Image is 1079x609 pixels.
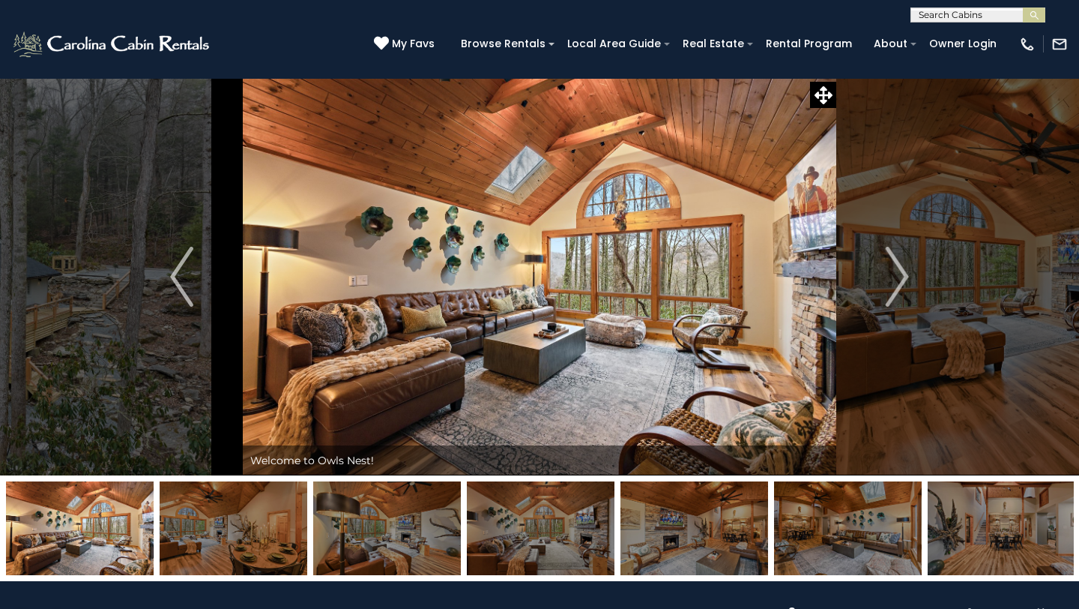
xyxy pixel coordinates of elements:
[170,247,193,307] img: arrow
[1019,36,1036,52] img: phone-regular-white.png
[866,32,915,55] a: About
[6,481,154,575] img: 163486174
[467,481,614,575] img: 163486173
[1051,36,1068,52] img: mail-regular-white.png
[758,32,859,55] a: Rental Program
[392,36,435,52] span: My Favs
[243,445,836,475] div: Welcome to Owls Nest!
[313,481,461,575] img: 163486171
[11,29,214,59] img: White-1-2.png
[560,32,668,55] a: Local Area Guide
[922,32,1004,55] a: Owner Login
[160,481,307,575] img: 163486180
[374,36,438,52] a: My Favs
[675,32,752,55] a: Real Estate
[928,481,1075,575] img: 163486177
[886,247,908,307] img: arrow
[774,481,922,575] img: 163486175
[620,481,768,575] img: 163486176
[836,78,958,475] button: Next
[453,32,553,55] a: Browse Rentals
[121,78,243,475] button: Previous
